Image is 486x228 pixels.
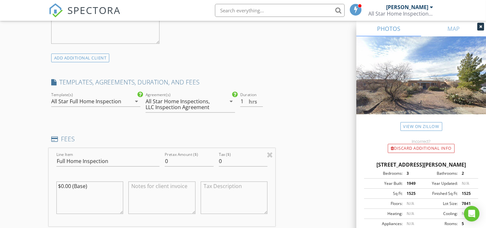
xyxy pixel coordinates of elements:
[403,181,421,186] div: 1949
[240,96,263,107] input: 0.0
[51,78,273,86] h4: TEMPLATES, AGREEMENTS, DURATION, AND FEES
[421,211,458,217] div: Cooling:
[407,221,414,226] span: N/A
[51,54,110,62] div: ADD ADDITIONAL client
[366,201,403,207] div: Floors:
[366,191,403,196] div: Sq Ft:
[464,206,480,222] div: Open Intercom Messenger
[249,99,257,104] span: hrs
[366,181,403,186] div: Year Built:
[356,21,421,36] a: PHOTOS
[421,171,458,176] div: Bathrooms:
[356,36,486,130] img: streetview
[421,181,458,186] div: Year Updated:
[400,122,442,131] a: View on Zillow
[227,97,235,105] i: arrow_drop_down
[462,211,469,216] span: N/A
[67,3,121,17] span: SPECTORA
[458,191,476,196] div: 1525
[421,201,458,207] div: Lot Size:
[49,9,121,22] a: SPECTORA
[462,181,469,186] span: N/A
[407,201,414,206] span: N/A
[51,98,121,104] div: All Star Full Home Inspection
[368,10,433,17] div: All Star Home Inspections, LLC
[421,221,458,227] div: Rooms:
[458,221,476,227] div: 5
[366,211,403,217] div: Heating:
[146,98,218,110] div: All Star Home Inspections, LLC Inspection Agreement
[458,171,476,176] div: 2
[458,201,476,207] div: 7841
[421,191,458,196] div: Finished Sq Ft:
[403,191,421,196] div: 1525
[421,21,486,36] a: MAP
[215,4,345,17] input: Search everything...
[366,221,403,227] div: Appliances:
[356,139,486,144] div: Incorrect?
[133,97,140,105] i: arrow_drop_down
[386,4,428,10] div: [PERSON_NAME]
[403,171,421,176] div: 3
[51,135,273,143] h4: FEES
[49,3,63,18] img: The Best Home Inspection Software - Spectora
[388,144,455,153] div: Discard Additional info
[407,211,414,216] span: N/A
[364,161,478,169] div: [STREET_ADDRESS][PERSON_NAME]
[366,171,403,176] div: Bedrooms:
